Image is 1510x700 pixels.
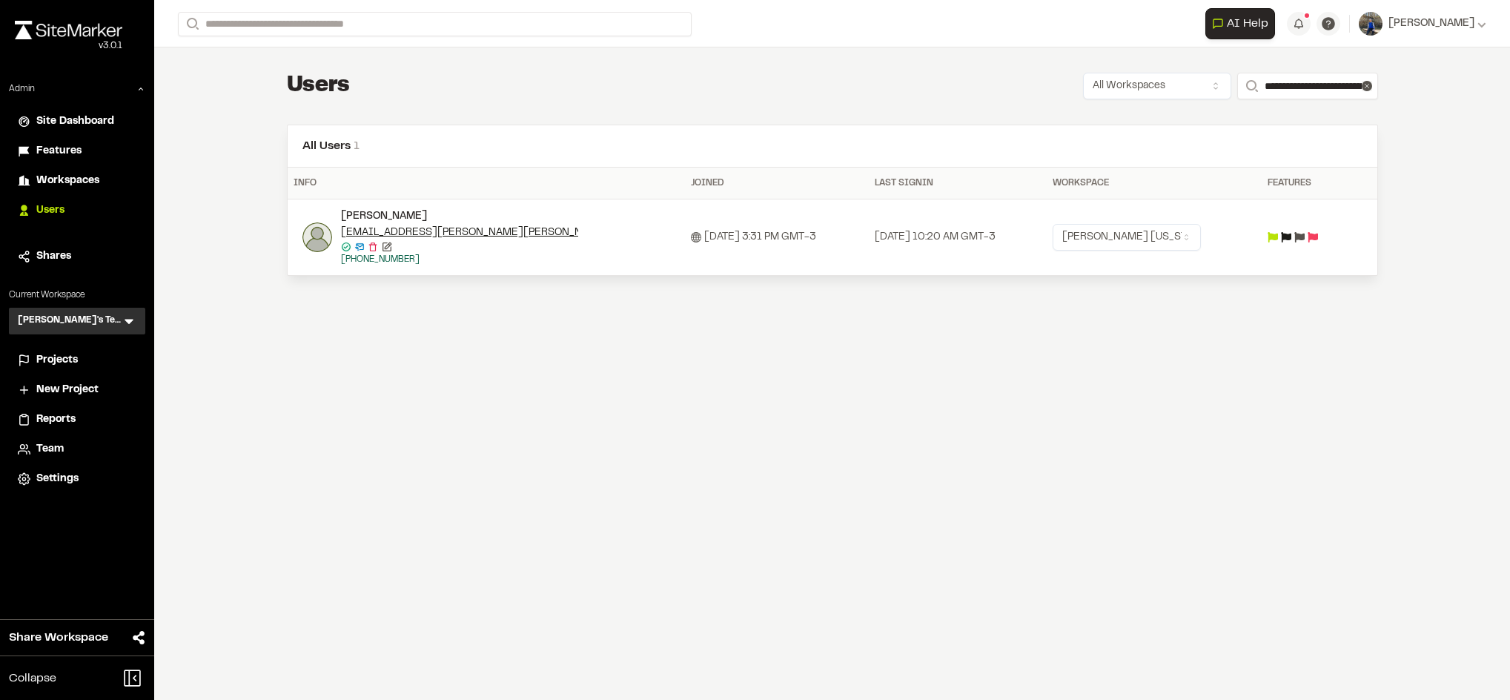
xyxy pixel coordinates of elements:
[341,208,578,266] div: Kayla Grooms
[1362,81,1372,91] button: Clear text
[18,113,136,130] a: Site Dashboard
[36,143,82,159] span: Features
[302,222,332,252] img: Kayla Grooms
[178,12,205,36] button: Search
[875,229,1041,245] div: [DATE] 10:20 AM GMT-3
[36,412,76,428] span: Reports
[1227,15,1268,33] span: AI Help
[341,256,420,263] a: [PHONE_NUMBER]
[36,471,79,487] span: Settings
[36,113,114,130] span: Site Dashboard
[354,141,360,151] span: 1
[36,202,64,219] span: Users
[351,242,365,252] span: Reset password email sent
[691,176,863,190] div: Joined
[18,441,136,458] a: Team
[36,441,64,458] span: Team
[36,248,71,265] span: Shares
[18,352,136,369] a: Projects
[15,21,122,39] img: rebrand.png
[341,208,578,225] div: [PERSON_NAME]
[18,314,122,328] h3: [PERSON_NAME]'s Test
[1205,8,1275,39] button: Open AI Assistant
[1359,12,1382,36] img: User
[691,232,701,242] span: Signed up via Web
[9,629,108,647] span: Share Workspace
[1205,8,1281,39] div: Open AI Assistant
[1053,176,1256,190] div: Workspace
[1268,176,1343,190] div: Features
[18,143,136,159] a: Features
[691,229,863,245] div: [DATE] 3:31 PM GMT-3
[18,471,136,487] a: Settings
[341,225,698,241] a: [EMAIL_ADDRESS][PERSON_NAME][PERSON_NAME][DOMAIN_NAME]
[9,670,56,687] span: Collapse
[875,176,1041,190] div: Last Signin
[1237,73,1264,99] button: Search
[1359,12,1486,36] button: [PERSON_NAME]
[9,82,35,96] p: Admin
[1388,16,1474,32] span: [PERSON_NAME]
[287,71,351,101] h1: Users
[18,412,136,428] a: Reports
[302,137,1362,155] h2: All Users
[18,248,136,265] a: Shares
[36,173,99,189] span: Workspaces
[15,39,122,53] div: Oh geez...please don't...
[18,202,136,219] a: Users
[1268,232,1343,242] div: Feature flags
[294,176,679,190] div: Info
[36,382,99,398] span: New Project
[36,352,78,369] span: Projects
[9,288,145,302] p: Current Workspace
[18,173,136,189] a: Workspaces
[18,382,136,398] a: New Project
